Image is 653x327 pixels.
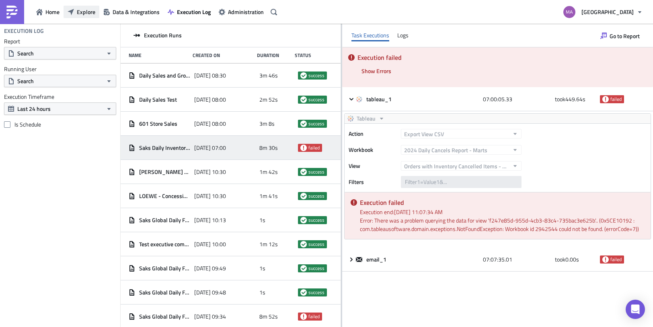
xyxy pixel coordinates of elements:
span: Daily Sales Test [139,96,177,103]
label: Is Schedule [4,121,116,128]
span: Saks Global Daily Flash 1 [139,289,190,296]
span: success [300,193,307,199]
span: Administration [228,8,264,16]
span: failed [300,145,307,151]
button: Search [4,47,116,59]
span: [DATE] 10:30 [194,192,226,200]
label: Workbook [349,144,397,156]
span: failed [602,96,609,102]
button: Export View CSV [401,129,522,139]
span: success [300,217,307,223]
button: Explore [64,6,99,18]
a: Execution Log [164,6,215,18]
span: [DATE] 10:30 [194,168,226,176]
span: Saks Global Daily Flash 2 [139,265,190,272]
div: 07:00:05.33 [483,92,551,106]
div: Created On [193,52,253,58]
button: Administration [215,6,268,18]
h5: Execution failed [360,199,645,206]
span: failed [308,313,320,320]
label: Running User [4,65,116,73]
span: Search [17,77,34,85]
span: 3m 46s [259,72,278,79]
span: Data & Integrations [113,8,160,16]
div: Execution end: [DATE] 11:07:34 AM [360,208,645,216]
button: Home [32,6,64,18]
button: Tableau [345,114,388,123]
button: Search [4,75,116,87]
span: [DATE] 08:00 [194,120,226,127]
h4: Execution Log [4,27,44,35]
span: Saks Global Daily Flash 1 [139,217,190,224]
span: 1s [259,289,265,296]
span: failed [610,256,622,263]
span: [DATE] 09:34 [194,313,226,320]
span: success [300,72,307,79]
span: Home [45,8,60,16]
span: Execution Log [177,8,211,16]
button: Orders with Inventory Cancelled Items - Marts [401,161,522,171]
label: Filters [349,176,397,188]
label: Report [4,38,116,45]
span: 1m 41s [259,192,278,200]
span: success [308,241,324,247]
span: 8m 52s [259,313,278,320]
img: Avatar [563,5,576,19]
span: 2024 Daily Cancels Report - Marts [404,146,487,154]
span: 3m 8s [259,120,275,127]
span: success [308,289,324,296]
span: success [300,169,307,175]
button: Go to Report [596,29,644,42]
span: [DATE] 09:48 [194,289,226,296]
span: success [308,72,324,79]
span: success [308,193,324,199]
div: Open Intercom Messenger [626,300,645,319]
span: Execution Runs [144,32,182,39]
input: Filter1=Value1&... [401,176,522,188]
span: [DATE] 09:49 [194,265,226,272]
span: [DATE] 08:30 [194,72,226,79]
div: Status [295,52,329,58]
span: failed [610,96,622,102]
span: Export View CSV [404,130,444,138]
img: PushMetrics [6,6,18,18]
span: email_1 [366,256,388,263]
span: [DATE] 10:00 [194,241,226,248]
span: Explore [77,8,95,16]
div: Error: There was a problem querying the data for view 'f247e85d-955d-4cb3-83c4-735bac3e625b'.. (0... [360,216,645,233]
span: [DATE] 07:00 [194,144,226,151]
span: Daily Sales and Gross Margin Report [139,72,190,79]
div: took 449.64 s [555,92,596,106]
span: [GEOGRAPHIC_DATA] [581,8,634,16]
span: 1m 42s [259,168,278,176]
span: success [300,96,307,103]
button: 2024 Daily Cancels Report - Marts [401,145,522,155]
div: Duration [257,52,291,58]
span: Saks Daily Inventory Cancels [139,144,190,151]
span: 1s [259,265,265,272]
span: tableau_1 [366,96,393,103]
span: 2m 52s [259,96,278,103]
div: Task Executions [351,29,389,41]
span: Go to Report [610,32,640,40]
div: Name [129,52,189,58]
div: Logs [397,29,409,41]
button: Data & Integrations [99,6,164,18]
button: Last 24 hours [4,102,116,115]
span: success [300,241,307,247]
span: success [308,169,324,175]
span: 1m 12s [259,241,278,248]
span: 8m 30s [259,144,278,151]
span: LOEWE - Concession Dashboard [139,192,190,200]
label: Execution Timeframe [4,93,116,100]
button: Show Errors [357,65,395,77]
label: View [349,160,397,172]
span: Search [17,49,34,57]
span: failed [308,145,320,151]
span: 1s [259,217,265,224]
span: success [308,96,324,103]
span: Last 24 hours [17,104,51,113]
